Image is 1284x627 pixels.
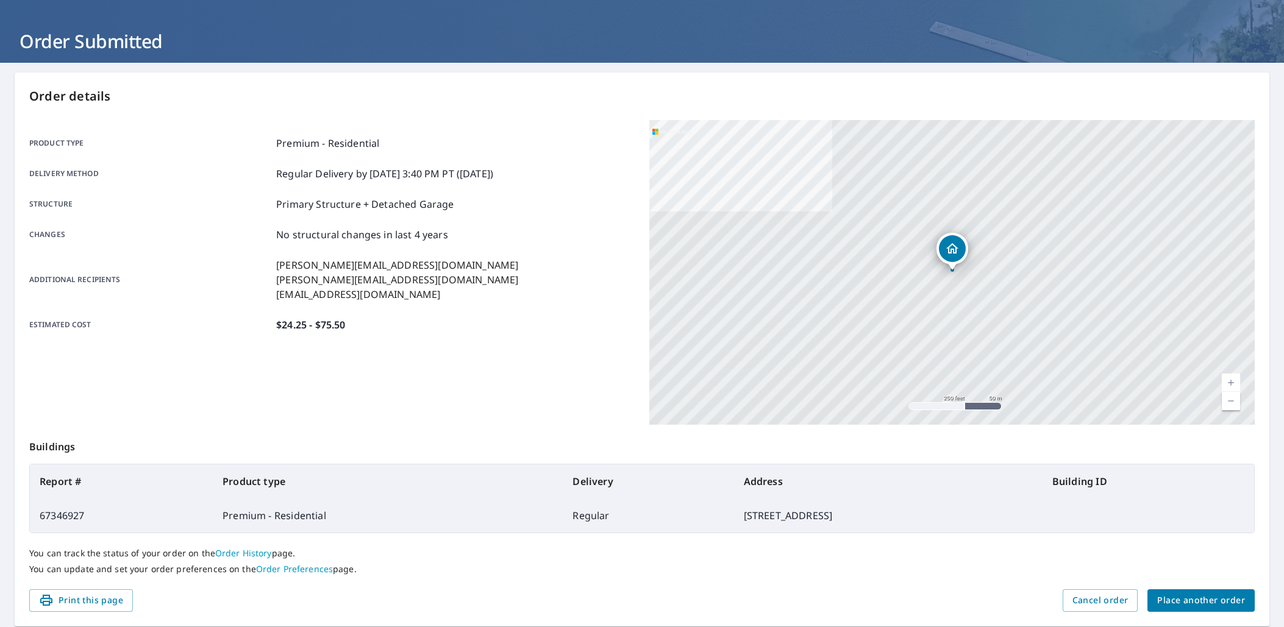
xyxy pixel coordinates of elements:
p: No structural changes in last 4 years [276,227,448,242]
th: Product type [213,464,563,498]
button: Cancel order [1063,589,1138,612]
p: Changes [29,227,271,242]
div: Dropped pin, building 1, Residential property, 5030 Sheridan Ave S Minneapolis, MN 55410 [936,233,968,271]
td: Premium - Residential [213,498,563,533]
a: Order Preferences [256,563,333,575]
button: Place another order [1147,589,1255,612]
span: Cancel order [1072,593,1129,608]
p: Product type [29,136,271,151]
p: Structure [29,197,271,211]
th: Building ID [1043,464,1254,498]
p: Delivery method [29,166,271,181]
p: Premium - Residential [276,136,379,151]
td: Regular [563,498,733,533]
p: Buildings [29,425,1255,464]
td: [STREET_ADDRESS] [734,498,1043,533]
p: [PERSON_NAME][EMAIL_ADDRESS][DOMAIN_NAME] [276,258,518,272]
a: Current Level 17, Zoom In [1222,374,1240,392]
a: Order History [215,547,272,559]
th: Address [734,464,1043,498]
p: You can update and set your order preferences on the page. [29,564,1255,575]
a: Current Level 17, Zoom Out [1222,392,1240,410]
p: Primary Structure + Detached Garage [276,197,454,211]
p: Additional recipients [29,258,271,302]
th: Report # [30,464,213,498]
p: You can track the status of your order on the page. [29,548,1255,559]
button: Print this page [29,589,133,612]
p: [PERSON_NAME][EMAIL_ADDRESS][DOMAIN_NAME] [276,272,518,287]
p: Order details [29,87,1255,105]
td: 67346927 [30,498,213,533]
p: Regular Delivery by [DATE] 3:40 PM PT ([DATE]) [276,166,493,181]
th: Delivery [563,464,733,498]
span: Print this page [39,593,123,608]
span: Place another order [1157,593,1245,608]
p: $24.25 - $75.50 [276,317,345,332]
h1: Order Submitted [15,29,1269,54]
p: [EMAIL_ADDRESS][DOMAIN_NAME] [276,287,518,302]
p: Estimated cost [29,317,271,332]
